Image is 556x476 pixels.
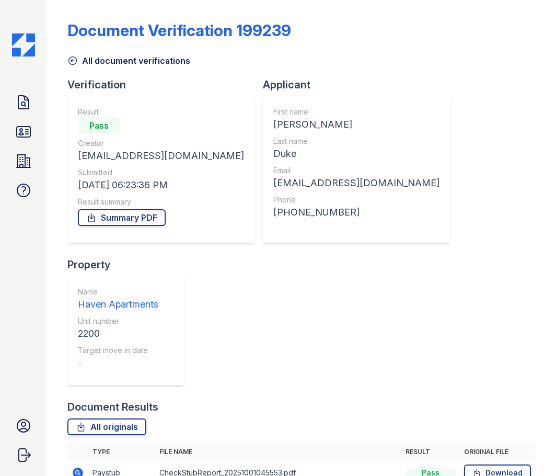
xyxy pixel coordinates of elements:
[78,297,158,312] div: Haven Apartments
[78,287,158,312] a: Name Haven Apartments
[67,21,291,40] div: Document Verification 199239
[67,400,158,414] div: Document Results
[67,257,193,272] div: Property
[78,209,166,226] a: Summary PDF
[460,444,535,460] th: Original file
[78,117,120,134] div: Pass
[78,149,244,163] div: [EMAIL_ADDRESS][DOMAIN_NAME]
[78,197,244,207] div: Result summary
[67,418,146,435] a: All originals
[78,287,158,297] div: Name
[273,146,439,161] div: Duke
[78,167,244,178] div: Submitted
[78,326,158,341] div: 2200
[273,205,439,220] div: [PHONE_NUMBER]
[273,165,439,176] div: Email
[273,136,439,146] div: Last name
[78,316,158,326] div: Unit number
[273,195,439,205] div: Phone
[78,178,244,192] div: [DATE] 06:23:36 PM
[263,77,458,92] div: Applicant
[88,444,155,460] th: Type
[273,117,439,132] div: [PERSON_NAME]
[273,107,439,117] div: First name
[67,54,190,67] a: All document verifications
[273,176,439,190] div: [EMAIL_ADDRESS][DOMAIN_NAME]
[78,107,244,117] div: Result
[78,345,158,356] div: Target move in date
[67,77,263,92] div: Verification
[155,444,401,460] th: File name
[78,356,158,370] div: -
[12,33,35,56] img: CE_Icon_Blue-c292c112584629df590d857e76928e9f676e5b41ef8f769ba2f05ee15b207248.png
[78,138,244,149] div: Creator
[401,444,460,460] th: Result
